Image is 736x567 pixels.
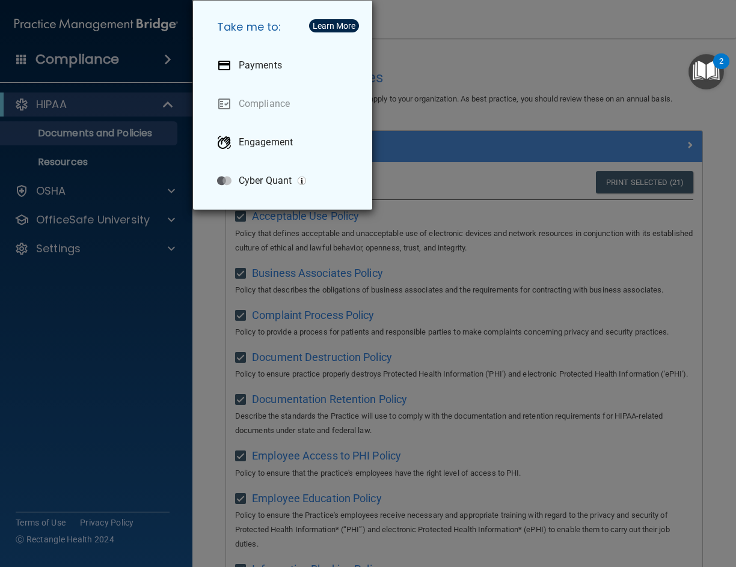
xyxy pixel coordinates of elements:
[207,164,363,198] a: Cyber Quant
[688,54,724,89] button: Open Resource Center, 2 new notifications
[313,22,355,30] div: Learn More
[207,10,363,44] h5: Take me to:
[719,61,723,77] div: 2
[207,87,363,121] a: Compliance
[239,136,293,148] p: Engagement
[207,126,363,159] a: Engagement
[239,175,292,187] p: Cyber Quant
[239,59,282,71] p: Payments
[207,49,363,82] a: Payments
[309,19,359,32] button: Learn More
